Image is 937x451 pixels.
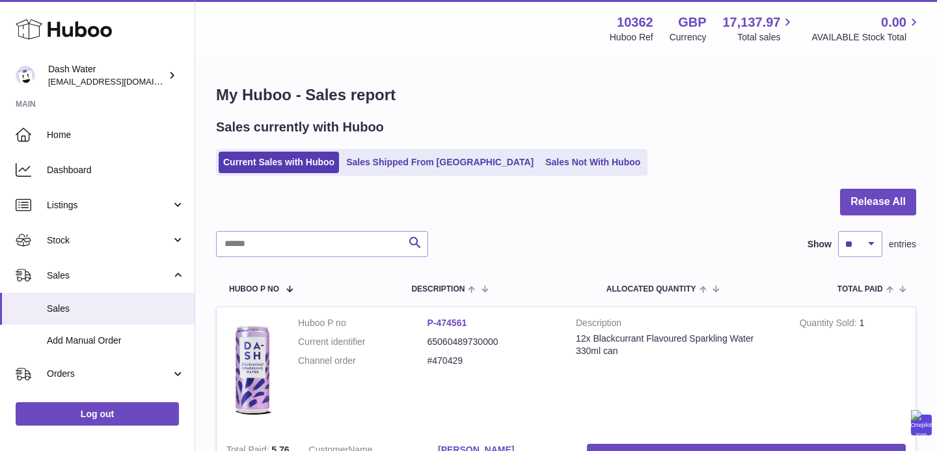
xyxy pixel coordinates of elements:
h1: My Huboo - Sales report [216,85,916,105]
div: Currency [670,31,707,44]
span: Sales [47,269,171,282]
h2: Sales currently with Huboo [216,118,384,136]
span: ALLOCATED Quantity [606,285,696,294]
dt: Current identifier [298,336,428,348]
span: Stock [47,234,171,247]
dd: 65060489730000 [428,336,557,348]
span: Total sales [737,31,795,44]
span: Huboo P no [229,285,279,294]
strong: GBP [678,14,706,31]
span: AVAILABLE Stock Total [811,31,921,44]
strong: Quantity Sold [800,318,860,331]
span: Dashboard [47,164,185,176]
div: 12x Blackcurrant Flavoured Sparkling Water 330ml can [576,333,780,357]
button: Release All [840,189,916,215]
span: Description [411,285,465,294]
div: Dash Water [48,63,165,88]
span: 0.00 [881,14,906,31]
dt: Channel order [298,355,428,367]
span: entries [889,238,916,251]
img: 103621706197826.png [226,317,278,421]
a: P-474561 [428,318,467,328]
span: Sales [47,303,185,315]
label: Show [808,238,832,251]
span: Total paid [837,285,883,294]
span: 17,137.97 [722,14,780,31]
div: Huboo Ref [610,31,653,44]
span: [EMAIL_ADDRESS][DOMAIN_NAME] [48,76,191,87]
strong: Description [576,317,780,333]
img: bea@dash-water.com [16,66,35,85]
dd: #470429 [428,355,557,367]
a: Log out [16,402,179,426]
span: Orders [47,368,171,380]
span: Home [47,129,185,141]
strong: 10362 [617,14,653,31]
a: Sales Shipped From [GEOGRAPHIC_DATA] [342,152,538,173]
td: 1 [790,307,916,434]
dt: Huboo P no [298,317,428,329]
span: Listings [47,199,171,212]
span: Add Manual Order [47,335,185,347]
a: Sales Not With Huboo [541,152,645,173]
a: Current Sales with Huboo [219,152,339,173]
a: 0.00 AVAILABLE Stock Total [811,14,921,44]
a: 17,137.97 Total sales [722,14,795,44]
